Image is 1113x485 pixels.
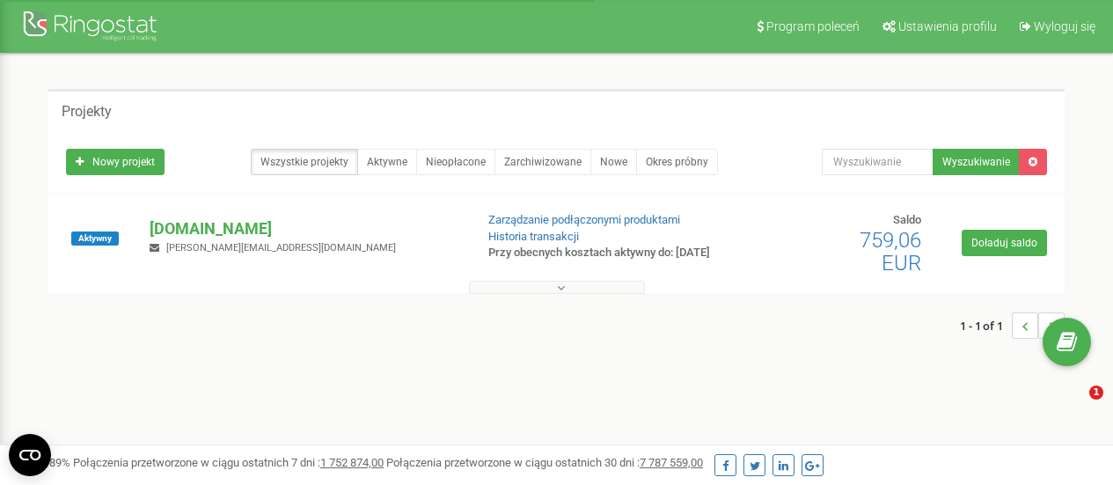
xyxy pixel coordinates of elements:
span: 1 - 1 of 1 [960,312,1012,339]
a: Zarchiwizowane [494,149,591,175]
nav: ... [960,295,1065,356]
span: 759,06 EUR [860,228,921,276]
input: Wyszukiwanie [822,149,934,175]
a: Aktywne [357,149,417,175]
a: Nowe [590,149,637,175]
a: Nowy projekt [66,149,165,175]
u: 7 787 559,00 [640,456,703,469]
button: Wyszukiwanie [933,149,1020,175]
p: Przy obecnych kosztach aktywny do: [DATE] [488,245,714,261]
p: [DOMAIN_NAME] [150,217,459,240]
h5: Projekty [62,104,112,120]
iframe: Intercom live chat [1053,386,1095,428]
a: Doładuj saldo [962,230,1047,256]
button: Open CMP widget [9,434,51,476]
span: Saldo [893,213,921,226]
span: Aktywny [71,231,119,246]
span: [PERSON_NAME][EMAIL_ADDRESS][DOMAIN_NAME] [166,242,396,254]
span: Połączenia przetworzone w ciągu ostatnich 30 dni : [386,456,703,469]
span: 1 [1089,386,1103,400]
a: Nieopłacone [416,149,495,175]
a: Okres próbny [636,149,718,175]
span: Wyloguj się [1034,19,1095,33]
span: Program poleceń [766,19,860,33]
u: 1 752 874,00 [320,456,384,469]
span: Ustawienia profilu [898,19,997,33]
span: Połączenia przetworzone w ciągu ostatnich 7 dni : [73,456,384,469]
a: Wszystkie projekty [251,149,358,175]
a: Zarządzanie podłączonymi produktami [488,213,680,226]
a: Historia transakcji [488,230,579,243]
